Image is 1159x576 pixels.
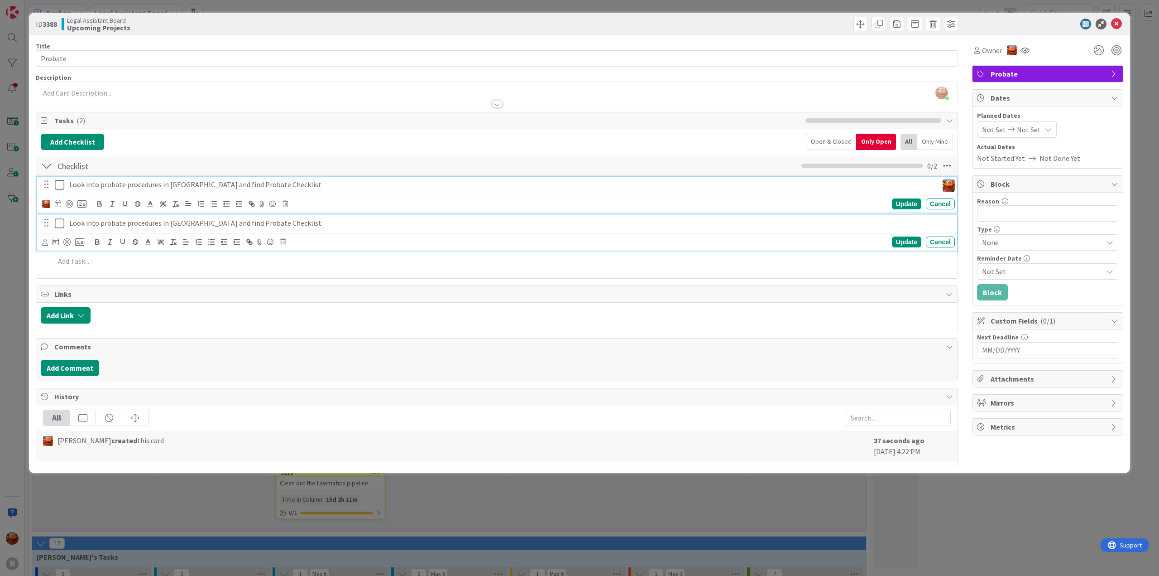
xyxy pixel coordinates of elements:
div: All [900,134,917,150]
b: created [111,436,137,445]
span: Owner [982,45,1002,56]
span: Custom Fields [991,315,1106,326]
img: KA [42,200,50,208]
span: Not Set [982,124,1006,135]
p: Look into probate procedures in [GEOGRAPHIC_DATA] and find Probate Checklist [69,179,934,190]
input: Add Checklist... [54,158,258,174]
button: Add Link [41,307,91,324]
span: Support [19,1,41,12]
div: All [43,410,70,426]
input: Search... [846,410,951,426]
span: Dates [991,92,1106,103]
p: Look into probate procedures in [GEOGRAPHIC_DATA] and find Probate Checklist [69,218,951,228]
img: KA [943,179,955,192]
input: MM/DD/YYYY [982,343,1113,358]
img: KA [43,436,53,446]
div: Only Mine [917,134,953,150]
span: Links [54,289,941,300]
span: Metrics [991,421,1106,432]
div: Cancel [926,198,955,209]
span: Legal Assistant Board [67,17,130,24]
button: Add Comment [41,360,99,376]
b: 3388 [43,19,57,29]
span: Block [991,179,1106,189]
span: Mirrors [991,397,1106,408]
span: ( 2 ) [77,116,85,125]
label: Title [36,42,50,50]
button: Block [977,284,1008,300]
span: [PERSON_NAME] this card [57,435,164,446]
div: [DATE] 4:22 PM [874,435,951,457]
div: Update [892,198,921,209]
label: Reason [977,197,999,205]
span: 0 / 2 [927,160,937,171]
span: Not Set [1017,124,1041,135]
button: Add Checklist [41,134,104,150]
input: type card name here... [36,50,958,67]
span: Planned Dates [977,111,1118,121]
span: Tasks [54,115,801,126]
div: Open & Closed [806,134,856,150]
span: Actual Dates [977,142,1118,152]
span: Comments [54,341,941,352]
img: aA8oODzEalp137YGtSoonM2g49K7iBLo.jpg [935,87,948,99]
b: Upcoming Projects [67,24,130,31]
span: Probate [991,68,1106,79]
span: Type [977,226,992,232]
span: Not Done Yet [1039,153,1080,164]
span: None [982,236,1098,249]
img: KA [1007,45,1017,55]
span: History [54,391,941,402]
span: Description [36,73,71,82]
span: Attachments [991,373,1106,384]
div: Next Deadline [977,334,1118,340]
div: Update [892,237,921,247]
span: Not Set [982,266,1102,277]
div: Cancel [926,237,955,247]
b: 37 seconds ago [874,436,924,445]
span: Reminder Date [977,255,1022,261]
span: Not Started Yet [977,153,1025,164]
span: ( 0/1 ) [1040,316,1055,325]
div: Only Open [856,134,896,150]
span: ID [36,19,57,29]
